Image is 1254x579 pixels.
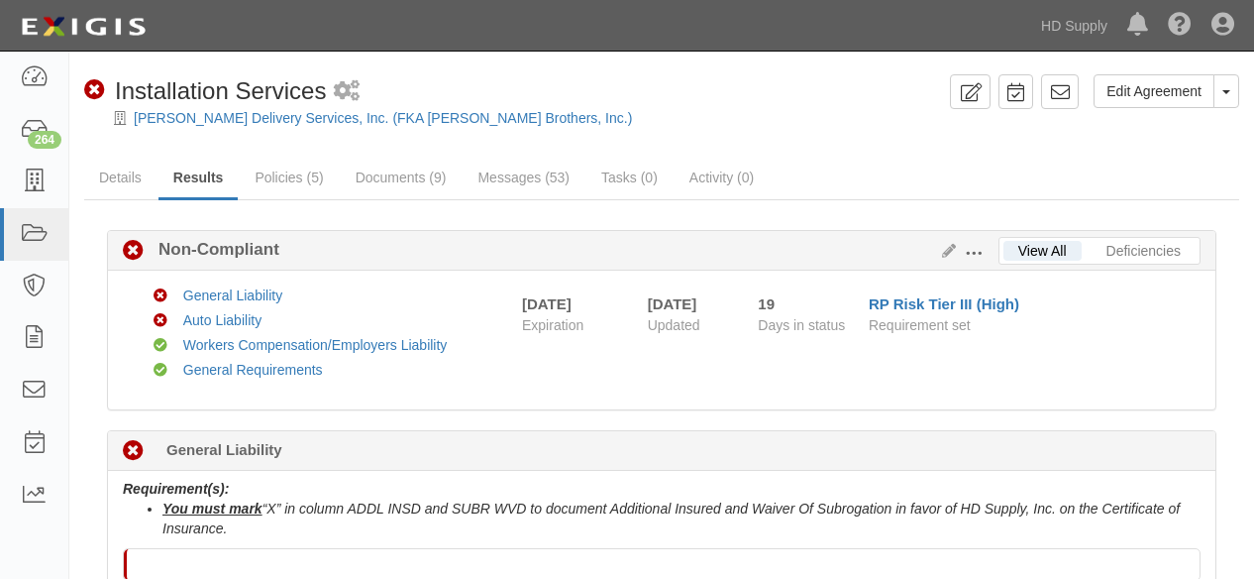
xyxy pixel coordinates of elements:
div: Installation Services [84,74,326,108]
span: Installation Services [115,77,326,104]
a: Deficiencies [1092,241,1196,261]
i: Non-Compliant 19 days (since 08/28/2025) [123,441,144,462]
u: You must mark [162,501,262,517]
i: Non-Compliant [154,314,167,328]
span: Expiration [522,315,633,335]
a: Workers Compensation/Employers Liability [183,337,448,353]
i: Help Center - Complianz [1168,14,1192,38]
div: Since 08/28/2025 [758,293,854,314]
b: Requirement(s): [123,481,229,497]
i: Non-Compliant [123,241,144,262]
a: Policies (5) [240,158,338,197]
i: Compliant [154,364,167,378]
img: logo-5460c22ac91f19d4615b14bd174203de0afe785f0fc80cf4dbbc73dc1793850b.png [15,9,152,45]
div: [DATE] [648,293,729,314]
a: Messages (53) [463,158,584,197]
span: Requirement set [869,317,971,333]
a: View All [1003,241,1082,261]
i: Non-Compliant [154,289,167,303]
i: Compliant [154,339,167,353]
a: Documents (9) [341,158,462,197]
i: “X” in column ADDL INSD and SUBR WVD to document Additional Insured and Waiver Of Subrogation in ... [162,501,1180,536]
a: Auto Liability [183,312,261,328]
span: Days in status [758,317,845,333]
a: Activity (0) [675,158,769,197]
a: Edit Results [934,243,956,259]
b: General Liability [166,439,282,460]
a: Results [158,158,239,200]
a: General Liability [183,288,282,303]
a: Edit Agreement [1094,74,1214,108]
b: Non-Compliant [144,238,279,262]
div: 264 [28,131,61,149]
a: RP Risk Tier III (High) [869,295,1019,312]
a: Tasks (0) [586,158,673,197]
a: [PERSON_NAME] Delivery Services, Inc. (FKA [PERSON_NAME] Brothers, Inc.) [134,110,632,126]
i: Non-Compliant [84,80,105,101]
a: HD Supply [1031,6,1117,46]
a: General Requirements [183,362,323,378]
i: 2 scheduled workflows [334,81,360,102]
a: Details [84,158,157,197]
span: Updated [648,317,700,333]
div: [DATE] [522,293,572,314]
